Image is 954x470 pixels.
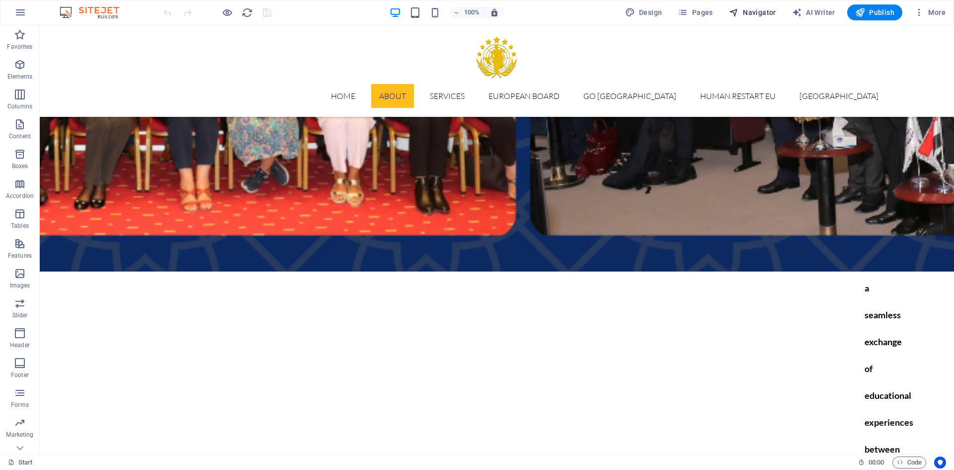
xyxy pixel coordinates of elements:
[7,73,33,81] p: Elements
[490,8,499,17] i: On resize automatically adjust zoom level to fit chosen device.
[9,132,31,140] p: Content
[10,282,30,289] p: Images
[910,4,950,20] button: More
[241,6,253,18] button: reload
[7,102,32,110] p: Columns
[221,6,233,18] button: Click here to leave preview mode and continue editing
[6,192,34,200] p: Accordion
[621,4,666,20] button: Design
[7,43,32,51] p: Favorites
[449,6,484,18] button: 100%
[892,457,926,469] button: Code
[11,401,29,409] p: Forms
[858,457,884,469] h6: Session time
[914,7,946,17] span: More
[8,252,32,260] p: Features
[621,4,666,20] div: Design (Ctrl+Alt+Y)
[6,431,33,439] p: Marketing
[678,7,713,17] span: Pages
[11,371,29,379] p: Footer
[57,6,132,18] img: Editor Logo
[847,4,902,20] button: Publish
[12,311,28,319] p: Slider
[788,4,839,20] button: AI Writer
[934,457,946,469] button: Usercentrics
[464,6,480,18] h6: 100%
[869,457,884,469] span: 00 00
[674,4,716,20] button: Pages
[11,222,29,230] p: Tables
[10,341,30,349] p: Header
[625,7,662,17] span: Design
[792,7,835,17] span: AI Writer
[12,162,28,170] p: Boxes
[725,4,780,20] button: Navigator
[897,457,922,469] span: Code
[729,7,776,17] span: Navigator
[855,7,894,17] span: Publish
[875,459,877,466] span: :
[241,7,253,18] i: Reload page
[8,457,33,469] a: Click to cancel selection. Double-click to open Pages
